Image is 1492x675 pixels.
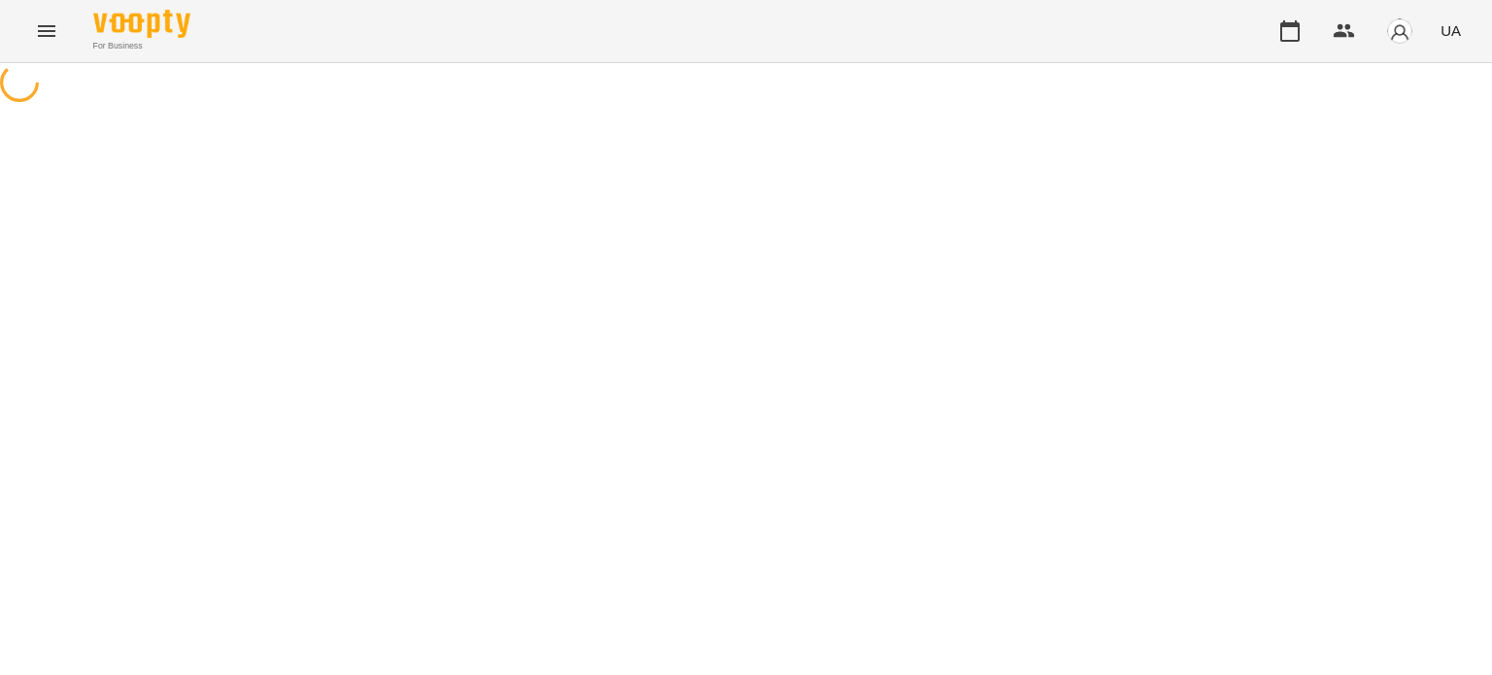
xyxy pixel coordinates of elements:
[1433,13,1469,49] button: UA
[93,10,190,38] img: Voopty Logo
[1441,20,1461,41] span: UA
[23,8,70,54] button: Menu
[1386,17,1413,45] img: avatar_s.png
[93,40,190,52] span: For Business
